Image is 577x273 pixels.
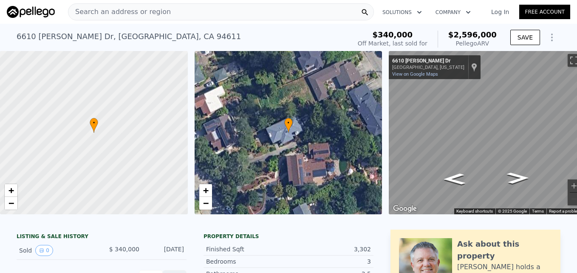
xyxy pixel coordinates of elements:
[17,233,187,242] div: LISTING & SALE HISTORY
[391,203,419,214] img: Google
[457,238,552,262] div: Ask about this property
[392,58,464,65] div: 6610 [PERSON_NAME] Dr
[7,6,55,18] img: Pellego
[204,233,373,240] div: Property details
[358,39,427,48] div: Off Market, last sold for
[203,185,208,196] span: +
[284,118,293,133] div: •
[373,30,413,39] span: $340,000
[90,118,98,133] div: •
[434,171,475,187] path: Go Northwest, Liggett Dr
[376,5,429,20] button: Solutions
[146,245,184,256] div: [DATE]
[471,63,477,72] a: Show location on map
[8,185,14,196] span: +
[35,245,53,256] button: View historical data
[391,203,419,214] a: Open this area in Google Maps (opens a new window)
[8,198,14,208] span: −
[284,119,293,127] span: •
[19,245,95,256] div: Sold
[510,30,540,45] button: SAVE
[90,119,98,127] span: •
[498,209,527,213] span: © 2025 Google
[532,209,544,213] a: Terms (opens in new tab)
[429,5,478,20] button: Company
[68,7,171,17] span: Search an address or region
[203,198,208,208] span: −
[481,8,519,16] a: Log In
[448,39,497,48] div: Pellego ARV
[448,30,497,39] span: $2,596,000
[199,197,212,210] a: Zoom out
[199,184,212,197] a: Zoom in
[5,197,17,210] a: Zoom out
[5,184,17,197] a: Zoom in
[109,246,139,253] span: $ 340,000
[288,257,371,266] div: 3
[519,5,570,19] a: Free Account
[392,71,438,77] a: View on Google Maps
[288,245,371,253] div: 3,302
[456,208,493,214] button: Keyboard shortcuts
[498,170,538,186] path: Go Southeast, Liggett Dr
[392,65,464,70] div: [GEOGRAPHIC_DATA], [US_STATE]
[543,29,560,46] button: Show Options
[206,245,288,253] div: Finished Sqft
[17,31,241,43] div: 6610 [PERSON_NAME] Dr , [GEOGRAPHIC_DATA] , CA 94611
[206,257,288,266] div: Bedrooms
